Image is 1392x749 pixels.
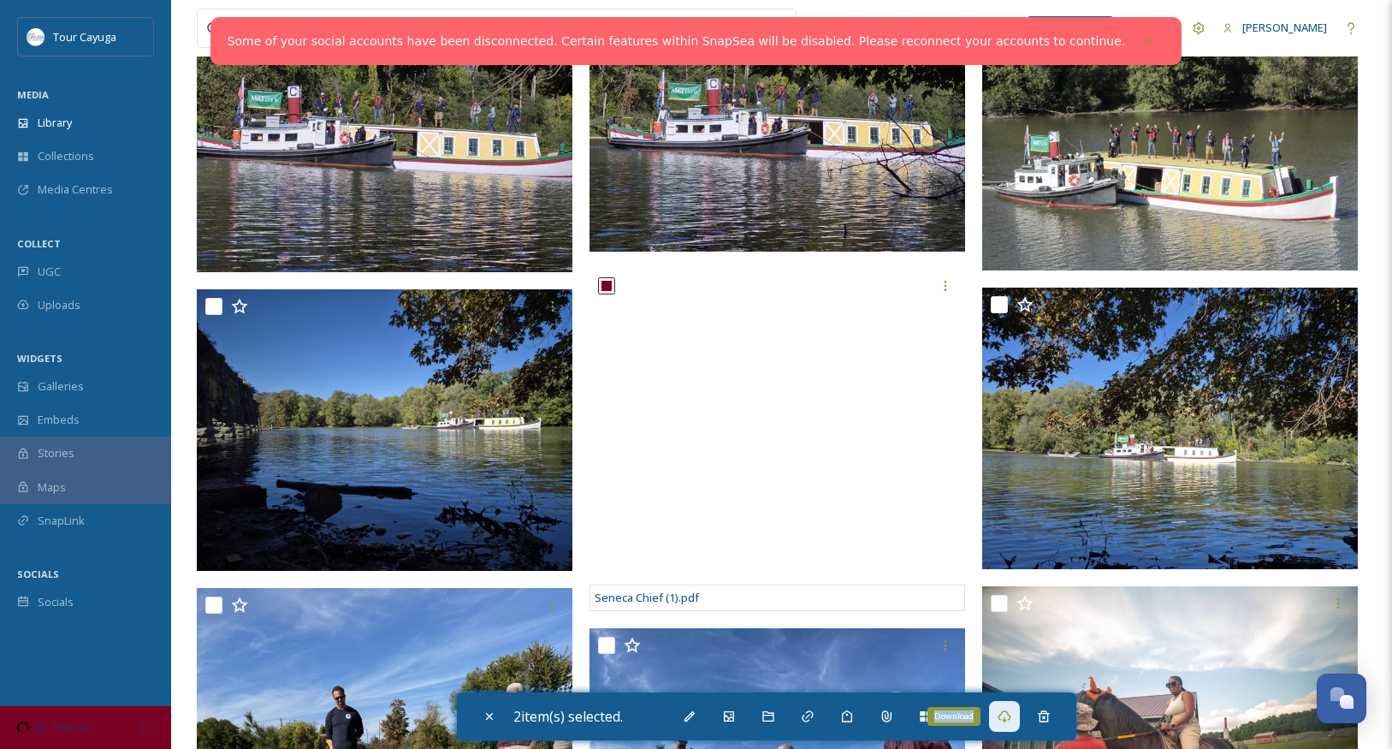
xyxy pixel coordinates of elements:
[27,28,44,45] img: download.jpeg
[38,148,94,164] span: Collections
[17,352,62,365] span: WIDGETS
[982,288,1358,569] img: Seneca Chief (16).jpg
[1214,11,1336,45] a: [PERSON_NAME]
[687,11,787,45] a: View all files
[38,115,72,131] span: Library
[38,378,84,395] span: Galleries
[38,594,74,610] span: Socials
[17,568,59,580] span: SOCIALS
[237,9,656,47] input: Search your library
[1317,674,1366,723] button: Open Chat
[51,719,92,735] span: 6 files(s)
[38,181,113,198] span: Media Centres
[38,297,80,313] span: Uploads
[197,289,572,571] img: Seneca Chief (8).jpg
[595,590,699,605] span: Seneca Chief (1).pdf
[982,18,1358,270] img: Seneca Chief (11).jpeg
[927,707,980,726] div: Download
[1242,20,1327,35] span: [PERSON_NAME]
[228,33,1126,51] a: Some of your social accounts have been disconnected. Certain features within SnapSea will be disa...
[53,29,116,45] span: Tour Cayuga
[38,412,80,428] span: Embeds
[513,707,623,726] span: 2 item(s) selected.
[1028,16,1113,40] a: What's New
[38,445,74,461] span: Stories
[38,264,61,280] span: UGC
[17,237,61,250] span: COLLECT
[38,513,85,529] span: SnapLink
[17,88,49,101] span: MEDIA
[38,479,66,496] span: Maps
